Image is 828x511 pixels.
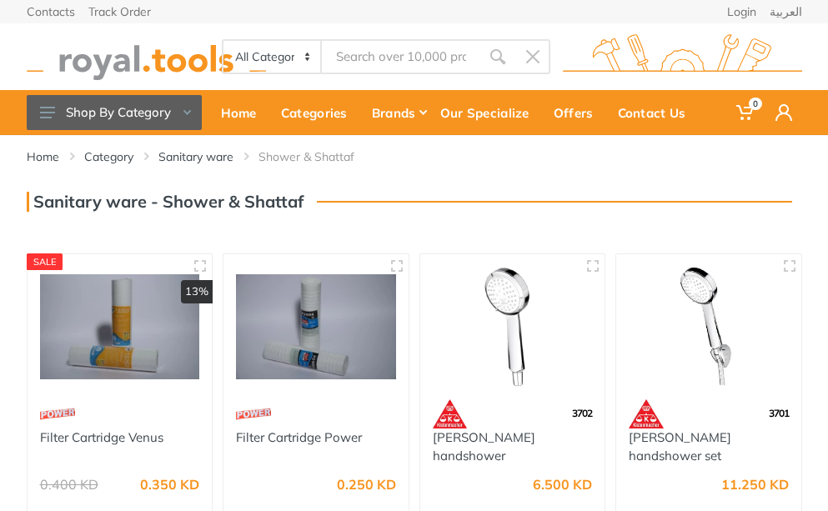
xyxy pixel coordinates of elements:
[727,6,756,18] a: Login
[769,407,789,419] span: 3701
[223,41,322,73] select: Category
[27,148,802,165] nav: breadcrumb
[533,478,592,491] div: 6.500 KD
[610,95,703,130] div: Contact Us
[213,90,273,135] a: Home
[84,148,133,165] a: Category
[273,95,364,130] div: Categories
[273,90,364,135] a: Categories
[322,39,480,74] input: Site search
[770,6,802,18] a: العربية
[726,90,765,135] a: 0
[236,267,396,387] img: Royal Tools - Filter Cartridge Power
[721,478,789,491] div: 11.250 KD
[337,478,396,491] div: 0.250 KD
[27,34,266,80] img: royal.tools Logo
[27,95,202,130] button: Shop By Category
[433,267,593,387] img: Royal Tools - MARLIN handshower
[236,429,362,445] a: Filter Cartridge Power
[610,90,703,135] a: Contact Us
[27,148,59,165] a: Home
[158,148,233,165] a: Sanitary ware
[546,90,610,135] a: Offers
[27,6,75,18] a: Contacts
[572,407,592,419] span: 3702
[433,399,468,428] img: 61.webp
[749,98,762,110] span: 0
[433,95,546,130] div: Our Specialize
[40,429,163,445] a: Filter Cartridge Venus
[433,90,546,135] a: Our Specialize
[40,399,75,428] img: 16.webp
[258,148,379,165] li: Shower & Shattaf
[236,399,271,428] img: 16.webp
[27,253,63,270] div: SALE
[629,429,731,464] a: [PERSON_NAME] handshower set
[364,95,433,130] div: Brands
[563,34,802,80] img: royal.tools Logo
[27,192,304,212] h3: Sanitary ware - Shower & Shattaf
[40,267,200,387] img: Royal Tools - Filter Cartridge Venus
[140,478,199,491] div: 0.350 KD
[213,95,273,130] div: Home
[181,280,213,303] div: 13%
[433,429,535,464] a: [PERSON_NAME] handshower
[88,6,151,18] a: Track Order
[546,95,610,130] div: Offers
[629,267,789,387] img: Royal Tools - MARLIN handshower set
[629,399,664,428] img: 61.webp
[40,478,98,491] div: 0.400 KD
